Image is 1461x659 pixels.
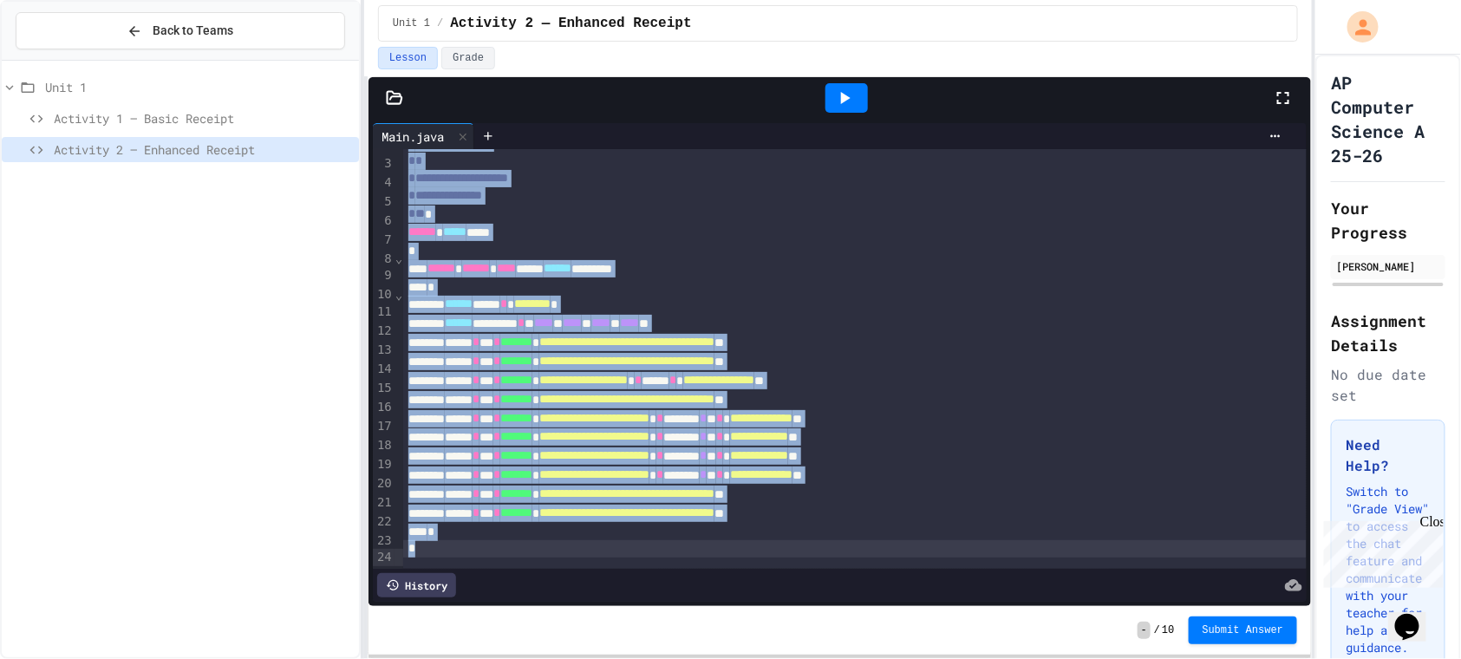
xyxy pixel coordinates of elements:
span: Fold line [395,288,403,302]
div: 21 [373,494,395,513]
div: No due date set [1331,364,1445,406]
iframe: chat widget [1317,514,1444,588]
span: Unit 1 [393,16,430,30]
h1: AP Computer Science A 25-26 [1331,70,1445,167]
div: My Account [1329,7,1383,47]
div: 23 [373,532,395,550]
div: 6 [373,212,395,232]
span: Back to Teams [153,22,233,40]
div: Main.java [373,127,453,146]
span: / [437,16,443,30]
button: Grade [441,47,495,69]
h2: Your Progress [1331,196,1445,245]
div: 4 [373,174,395,193]
div: 11 [373,303,395,323]
div: 12 [373,323,395,342]
div: 22 [373,513,395,532]
div: 24 [373,549,395,566]
div: 9 [373,267,395,286]
p: Switch to "Grade View" to access the chat feature and communicate with your teacher for help and ... [1346,483,1431,656]
div: 7 [373,232,395,251]
span: 10 [1162,623,1174,637]
div: 8 [373,251,395,268]
div: [PERSON_NAME] [1336,258,1440,274]
button: Submit Answer [1189,617,1298,644]
span: Fold line [395,251,403,265]
div: 19 [373,456,395,475]
iframe: chat widget [1388,590,1444,642]
span: / [1154,623,1160,637]
div: 5 [373,193,395,212]
span: Submit Answer [1203,623,1284,637]
div: 18 [373,437,395,456]
div: Main.java [373,123,474,149]
span: Unit 1 [45,78,352,96]
div: Chat with us now!Close [7,7,120,110]
div: 10 [373,286,395,303]
span: - [1138,622,1151,639]
div: 20 [373,475,395,494]
h3: Need Help? [1346,434,1431,476]
div: 15 [373,380,395,399]
div: 13 [373,342,395,361]
div: History [377,573,456,597]
span: Activity 2 — Enhanced Receipt [450,13,691,34]
div: 16 [373,399,395,418]
div: 17 [373,418,395,437]
span: Activity 1 — Basic Receipt [54,109,352,127]
span: Activity 2 — Enhanced Receipt [54,140,352,159]
button: Lesson [378,47,438,69]
h2: Assignment Details [1331,309,1445,357]
div: 14 [373,361,395,380]
div: 3 [373,155,395,174]
button: Back to Teams [16,12,345,49]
